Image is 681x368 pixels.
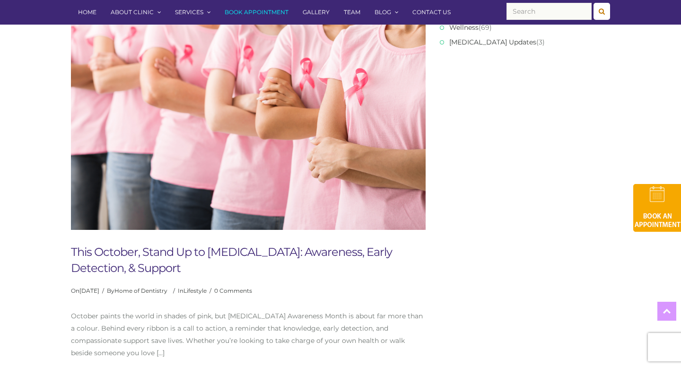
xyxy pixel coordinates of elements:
[71,287,104,294] span: On /
[107,287,175,294] span: By /
[633,184,681,232] img: book-an-appointment-hod-gld.png
[183,287,207,294] a: Lifestyle
[449,23,479,32] a: Wellness
[506,3,592,20] input: Search
[214,287,252,294] a: 0 Comments
[440,23,603,33] li: (69)
[79,287,99,294] a: [DATE]
[440,37,603,47] li: (3)
[449,38,536,46] a: [MEDICAL_DATA] Updates
[178,287,211,294] span: In /
[71,310,426,359] p: October paints the world in shades of pink, but [MEDICAL_DATA] Awareness Month is about far more ...
[657,302,676,321] a: Top
[71,245,392,275] a: This October, Stand Up to [MEDICAL_DATA]: Awareness, Early Detection, & Support
[114,287,167,294] a: Home of Dentistry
